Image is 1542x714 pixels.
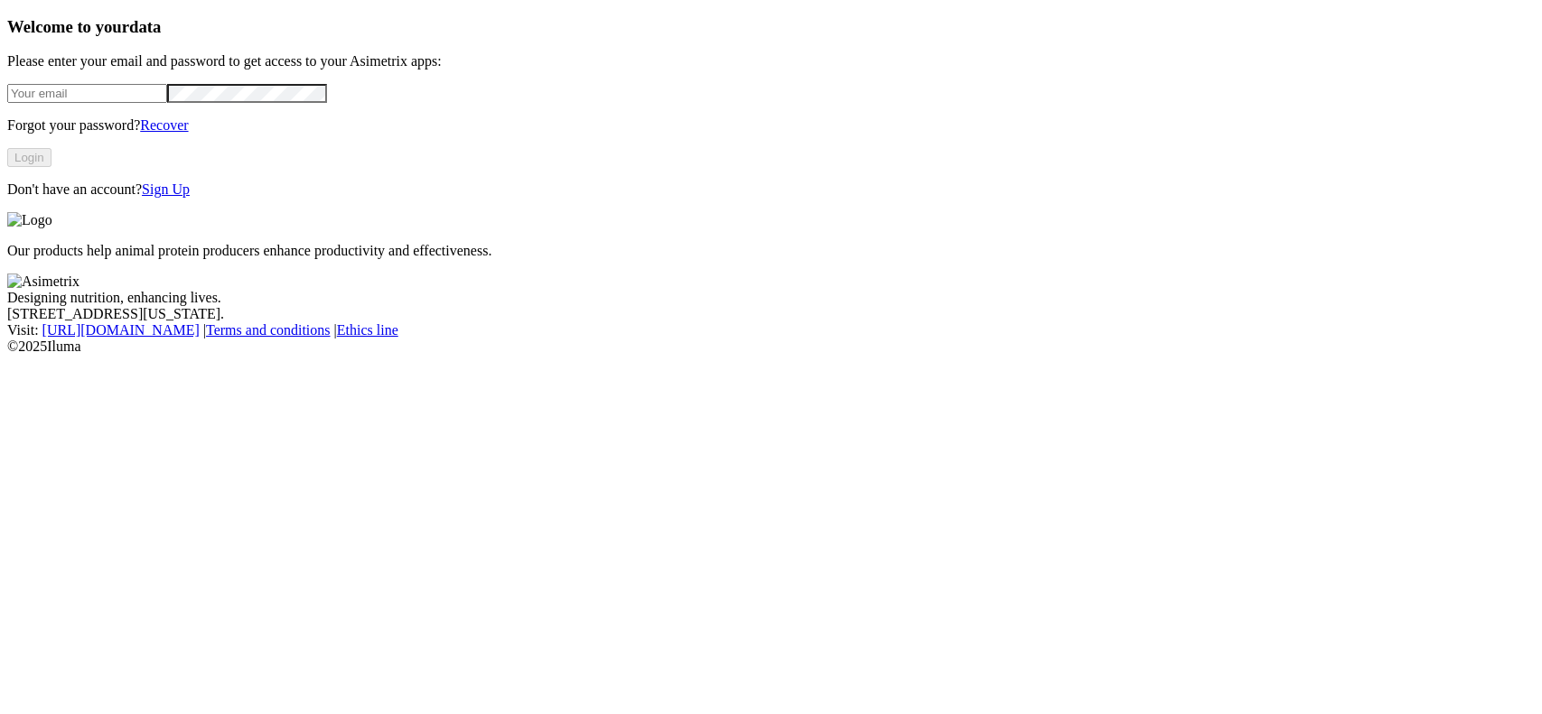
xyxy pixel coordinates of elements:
p: Our products help animal protein producers enhance productivity and effectiveness. [7,243,1535,259]
a: Ethics line [337,322,398,338]
div: Designing nutrition, enhancing lives. [7,290,1535,306]
a: Terms and conditions [206,322,331,338]
a: Recover [140,117,188,133]
button: Login [7,148,51,167]
p: Please enter your email and password to get access to your Asimetrix apps: [7,53,1535,70]
p: Don't have an account? [7,181,1535,198]
input: Your email [7,84,167,103]
a: [URL][DOMAIN_NAME] [42,322,200,338]
div: Visit : | | [7,322,1535,338]
span: data [129,17,161,36]
img: Asimetrix [7,274,79,290]
div: © 2025 Iluma [7,338,1535,355]
p: Forgot your password? [7,117,1535,134]
div: [STREET_ADDRESS][US_STATE]. [7,306,1535,322]
img: Logo [7,212,52,228]
h3: Welcome to your [7,17,1535,37]
a: Sign Up [142,181,190,197]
